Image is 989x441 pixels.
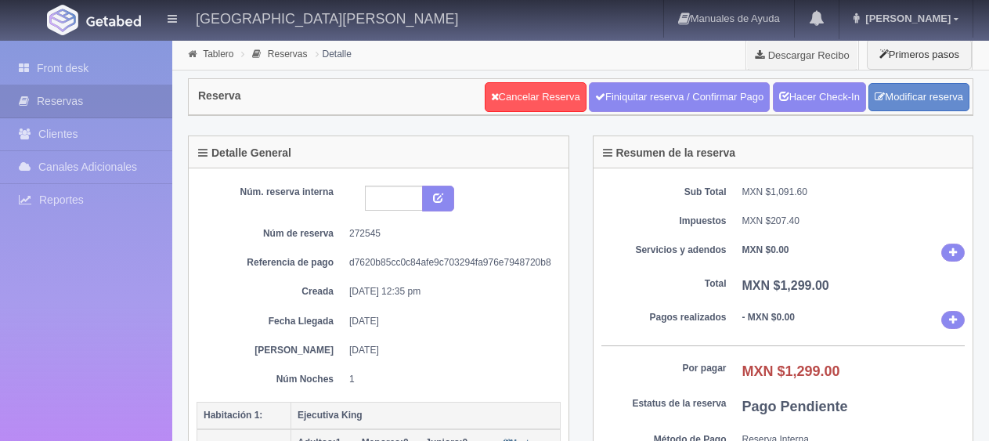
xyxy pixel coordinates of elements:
[742,399,848,414] b: Pago Pendiente
[208,186,334,199] dt: Núm. reserva interna
[601,311,727,324] dt: Pagos realizados
[198,90,241,102] h4: Reserva
[773,82,866,112] a: Hacer Check-In
[742,186,966,199] dd: MXN $1,091.60
[601,186,727,199] dt: Sub Total
[746,39,858,70] a: Descargar Recibo
[349,315,549,328] dd: [DATE]
[349,285,549,298] dd: [DATE] 12:35 pm
[601,277,727,291] dt: Total
[349,344,549,357] dd: [DATE]
[198,147,291,159] h4: Detalle General
[208,315,334,328] dt: Fecha Llegada
[589,82,770,112] a: Finiquitar reserva / Confirmar Pago
[349,256,549,269] dd: d7620b85cc0c84afe9c703294fa976e7948720b8
[868,83,969,112] a: Modificar reserva
[86,15,141,27] img: Getabed
[601,215,727,228] dt: Impuestos
[601,362,727,375] dt: Por pagar
[208,344,334,357] dt: [PERSON_NAME]
[349,227,549,240] dd: 272545
[742,215,966,228] dd: MXN $207.40
[47,5,78,35] img: Getabed
[601,397,727,410] dt: Estatus de la reserva
[349,373,549,386] dd: 1
[196,8,458,27] h4: [GEOGRAPHIC_DATA][PERSON_NAME]
[208,227,334,240] dt: Núm de reserva
[208,285,334,298] dt: Creada
[742,279,829,292] b: MXN $1,299.00
[742,312,795,323] b: - MXN $0.00
[268,49,308,60] a: Reservas
[208,373,334,386] dt: Núm Noches
[291,402,561,429] th: Ejecutiva King
[208,256,334,269] dt: Referencia de pago
[312,46,356,61] li: Detalle
[742,363,840,379] b: MXN $1,299.00
[861,13,951,24] span: [PERSON_NAME]
[601,244,727,257] dt: Servicios y adendos
[742,244,789,255] b: MXN $0.00
[204,410,262,421] b: Habitación 1:
[203,49,233,60] a: Tablero
[867,39,972,70] button: Primeros pasos
[485,82,587,112] a: Cancelar Reserva
[603,147,736,159] h4: Resumen de la reserva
